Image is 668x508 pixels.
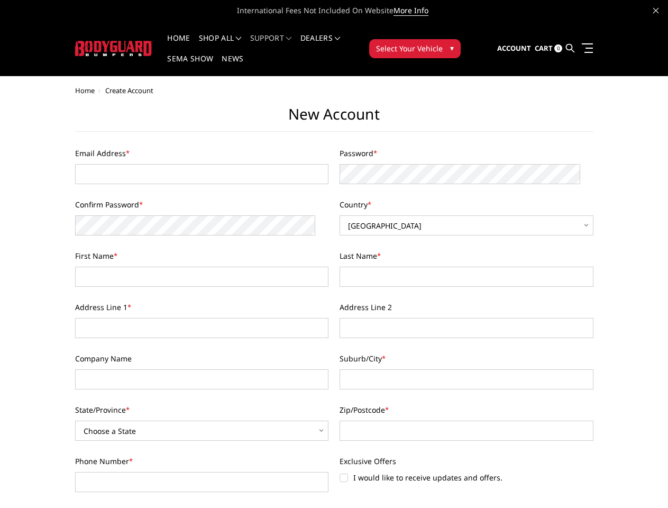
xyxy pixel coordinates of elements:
a: Home [167,34,190,55]
img: BODYGUARD BUMPERS [75,41,153,56]
a: Terms & Conditions [250,141,363,161]
a: MAP Policy [250,241,363,261]
span: 0 [554,44,562,52]
span: Account [497,43,531,53]
label: Address Line 1 [75,302,329,313]
a: More Info [394,5,428,16]
label: Phone Number [75,456,329,467]
label: Suburb/City [340,353,593,364]
iframe: Chat Widget [615,457,668,508]
a: Sponsorship [250,201,363,221]
label: Email Address [75,148,329,159]
span: Select Your Vehicle [376,43,443,54]
a: Account [497,34,531,63]
a: Contact Us [250,302,363,322]
a: Install Instructions [250,80,363,101]
label: Country [340,199,593,210]
a: Jobs [250,342,363,362]
label: Confirm Password [75,199,329,210]
span: ▾ [450,42,454,53]
label: Password [340,148,593,159]
span: Cart [535,43,553,53]
a: New Product Wait List [250,282,363,302]
label: Zip/Postcode [340,404,593,415]
a: Dealers [300,34,341,55]
h1: New Account [75,105,593,132]
label: State/Province [75,404,329,415]
a: Cancellations & Returns [250,161,363,181]
a: Check Lead Time [250,221,363,241]
label: Company Name [75,353,329,364]
label: Last Name [340,250,593,261]
a: shop all [199,34,242,55]
a: News [222,55,243,76]
a: Discounts [250,181,363,201]
a: Shipping [250,101,363,121]
a: FAQ [250,60,363,80]
label: I would like to receive updates and offers. [340,472,593,483]
a: Warranty [250,121,363,141]
a: Employee Portal [250,362,363,382]
a: Cart 0 [535,34,562,63]
a: Employment [250,322,363,342]
a: Check Order Status [250,261,363,282]
a: SEMA Show [167,55,213,76]
label: First Name [75,250,329,261]
label: Address Line 2 [340,302,593,313]
button: Select Your Vehicle [369,39,461,58]
a: Home [75,86,95,95]
label: Exclusive Offers [340,456,593,467]
a: Support [250,34,292,55]
span: Create Account [105,86,153,95]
